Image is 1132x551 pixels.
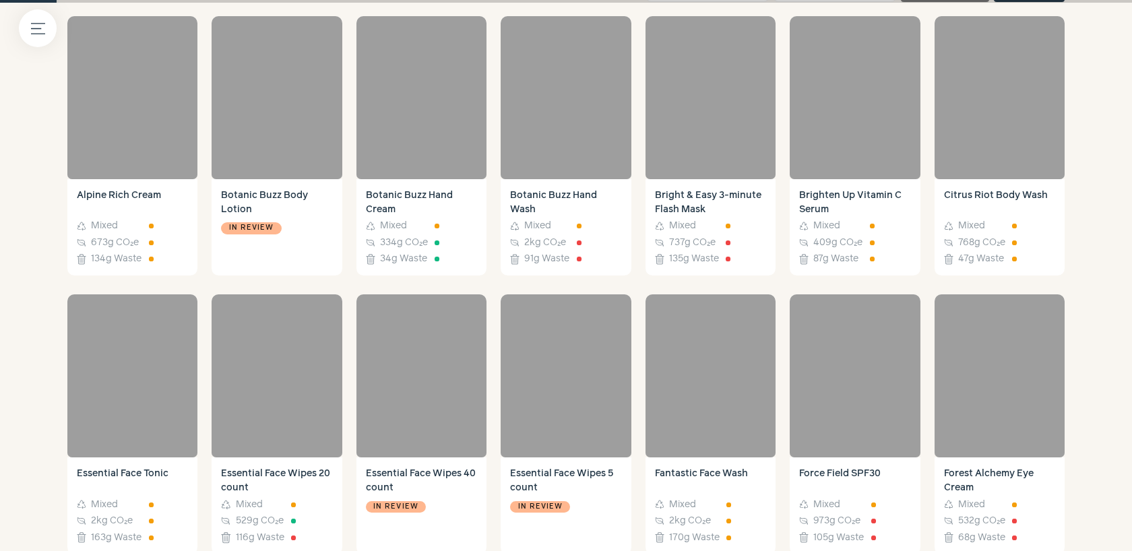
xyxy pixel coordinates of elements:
[935,294,1065,457] a: Forest Alchemy Eye Cream
[524,236,566,250] span: 2kg CO₂e
[77,467,188,495] h4: Essential Face Tonic
[67,16,197,179] a: Alpine Rich Cream
[67,294,197,457] a: Essential Face Tonic
[91,252,141,266] span: 134g Waste
[91,498,118,512] span: Mixed
[91,531,141,545] span: 163g Waste
[813,514,860,528] span: 973g CO₂e
[655,467,766,495] h4: Fantastic Face Wash
[212,294,342,457] a: Essential Face Wipes 20 count
[501,179,631,276] a: Botanic Buzz Hand Wash Mixed 2kg CO₂e 91g Waste
[91,219,118,233] span: Mixed
[518,501,563,513] span: In review
[813,531,864,545] span: 105g Waste
[380,252,427,266] span: 34g Waste
[212,179,342,276] a: Botanic Buzz Body Lotion In review
[799,189,910,217] h4: Brighten Up Vitamin C Serum
[366,189,477,217] h4: Botanic Buzz Hand Cream
[646,179,776,276] a: Bright & Easy 3-minute Flash Mask Mixed 737g CO₂e 135g Waste
[501,294,631,457] a: Essential Face Wipes 5 count
[236,531,284,545] span: 116g Waste
[77,189,188,217] h4: Alpine Rich Cream
[366,467,477,495] h4: Essential Face Wipes 40 count
[790,16,920,179] a: Brighten Up Vitamin C Serum
[236,514,284,528] span: 529g CO₂e
[356,294,486,457] a: Essential Face Wipes 40 count
[510,467,621,495] h4: Essential Face Wipes 5 count
[958,252,1004,266] span: 47g Waste
[935,16,1065,179] a: Citrus Riot Body Wash
[356,179,486,276] a: Botanic Buzz Hand Cream Mixed 334g CO₂e 34g Waste
[67,179,197,276] a: Alpine Rich Cream Mixed 673g CO₂e 134g Waste
[236,498,263,512] span: Mixed
[524,219,551,233] span: Mixed
[501,16,631,179] a: Botanic Buzz Hand Wash
[91,236,139,250] span: 673g CO₂e
[646,294,776,457] a: Fantastic Face Wash
[958,498,985,512] span: Mixed
[669,531,720,545] span: 170g Waste
[91,514,133,528] span: 2kg CO₂e
[373,501,418,513] span: In review
[958,219,985,233] span: Mixed
[958,514,1005,528] span: 532g CO₂e
[944,467,1055,495] h4: Forest Alchemy Eye Cream
[221,467,332,495] h4: Essential Face Wipes 20 count
[669,252,719,266] span: 135g Waste
[958,236,1005,250] span: 768g CO₂e
[813,219,840,233] span: Mixed
[813,498,840,512] span: Mixed
[958,531,1005,545] span: 68g Waste
[669,236,716,250] span: 737g CO₂e
[212,16,342,179] a: Botanic Buzz Body Lotion
[944,189,1055,217] h4: Citrus Riot Body Wash
[356,16,486,179] a: Botanic Buzz Hand Cream
[813,236,862,250] span: 409g CO₂e
[221,189,332,217] h4: Botanic Buzz Body Lotion
[380,236,428,250] span: 334g CO₂e
[229,222,274,234] span: In review
[524,252,569,266] span: 91g Waste
[655,189,766,217] h4: Bright & Easy 3-minute Flash Mask
[669,498,696,512] span: Mixed
[935,179,1065,276] a: Citrus Riot Body Wash Mixed 768g CO₂e 47g Waste
[790,294,920,457] a: Force Field SPF30
[799,467,910,495] h4: Force Field SPF30
[813,252,858,266] span: 87g Waste
[669,514,711,528] span: 2kg CO₂e
[790,179,920,276] a: Brighten Up Vitamin C Serum Mixed 409g CO₂e 87g Waste
[646,16,776,179] a: Bright & Easy 3-minute Flash Mask
[510,189,621,217] h4: Botanic Buzz Hand Wash
[380,219,407,233] span: Mixed
[669,219,696,233] span: Mixed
